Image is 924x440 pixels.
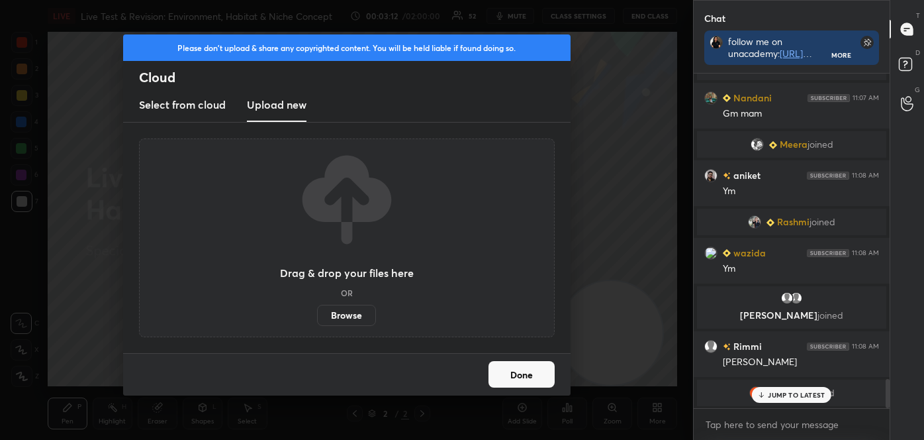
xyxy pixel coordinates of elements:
p: JUMP TO LATEST [768,391,825,399]
div: Please don't upload & share any copyrighted content. You will be held liable if found doing so. [123,34,571,61]
span: Meera [780,139,808,150]
p: G [915,85,920,95]
div: More [831,50,851,60]
div: Ym [723,262,879,276]
img: d927ead1100745ec8176353656eda1f8.jpg [704,169,717,182]
img: Learner_Badge_beginner_1_8b307cf2a0.svg [766,219,774,227]
p: Chat [694,1,736,36]
img: no-rating-badge.077c3623.svg [723,343,731,351]
div: follow me on unacademy: join me on telegram: [728,36,832,60]
div: Gm mam [723,107,879,121]
h6: Nandani [731,91,772,105]
img: cbed5ec2c2b74fddb95960c75020c761.jpg [751,138,764,151]
p: [PERSON_NAME] [705,310,878,321]
img: 3 [749,386,762,400]
img: 4f3e3b144f804bf9a5f8b0d4174a7928.jpg [748,215,761,229]
h6: wazida [731,246,766,260]
h6: aniket [731,168,761,182]
h5: OR [341,289,353,297]
span: Rashmi [777,217,809,227]
img: default.png [790,292,803,305]
div: grid [694,74,890,408]
img: no-rating-badge.077c3623.svg [723,172,731,180]
img: default.png [704,340,717,353]
img: 4P8fHbbgJtejmAAAAAElFTkSuQmCC [807,343,849,351]
h3: Select from cloud [139,97,226,113]
span: joined [809,217,835,227]
span: joined [817,309,843,321]
div: 11:08 AM [852,249,879,257]
h6: Rimmi [731,339,762,353]
h2: Cloud [139,69,571,86]
img: 4P8fHbbgJtejmAAAAAElFTkSuQmCC [807,249,849,257]
h3: Upload new [247,97,306,113]
div: 11:08 AM [852,343,879,351]
img: Learner_Badge_beginner_1_8b307cf2a0.svg [723,249,731,257]
img: 649677f8305843b8b39053145323ec84.jpg [704,91,717,105]
div: 11:08 AM [852,172,879,180]
p: T [916,11,920,21]
button: Done [488,361,555,388]
span: joined [808,139,833,150]
p: D [915,48,920,58]
div: Ym [723,185,879,198]
img: Learner_Badge_beginner_1_8b307cf2a0.svg [769,141,777,149]
div: [PERSON_NAME] [723,356,879,369]
img: 4P8fHbbgJtejmAAAAAElFTkSuQmCC [808,94,850,102]
img: 3 [704,247,717,260]
img: 6bf88ee675354f0ea61b4305e64abb13.jpg [710,36,723,49]
img: 4P8fHbbgJtejmAAAAAElFTkSuQmCC [807,172,849,180]
h3: Drag & drop your files here [280,268,414,278]
img: default.png [780,292,794,305]
div: 11:07 AM [853,94,879,102]
img: Learner_Badge_beginner_1_8b307cf2a0.svg [723,94,731,102]
a: [URL][DOMAIN_NAME] [728,47,812,72]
